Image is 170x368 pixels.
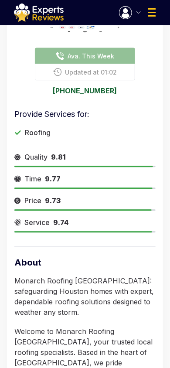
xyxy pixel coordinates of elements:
[25,128,51,138] p: Roofing
[56,52,65,61] img: buttonPhoneIcon
[24,152,48,163] span: Quality
[35,64,135,81] button: Updated at 01:02
[148,8,156,17] img: Menu Icon
[65,68,117,77] span: Updated at 01:02
[53,218,69,227] span: 9.74
[14,152,21,163] img: slider icon
[45,197,61,205] span: 9.73
[119,6,132,19] img: Menu Icon
[45,175,61,184] span: 9.77
[14,109,156,121] p: Provide Services for:
[14,196,21,206] img: slider icon
[53,68,62,76] img: buttonPhoneIcon
[14,257,156,269] p: About
[14,3,64,22] img: logo
[35,48,135,64] button: Ava. This Week
[14,218,21,228] img: slider icon
[14,276,156,318] p: Monarch Roofing [GEOGRAPHIC_DATA]: safeguarding Houston homes with expert, dependable roofing sol...
[68,51,115,61] span: Ava. This Week
[136,11,141,14] img: Menu Icon
[24,174,41,184] span: Time
[51,153,66,162] span: 9.81
[24,196,41,206] span: Price
[14,174,21,184] img: slider icon
[14,88,156,95] a: [PHONE_NUMBER]
[24,218,50,228] span: Service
